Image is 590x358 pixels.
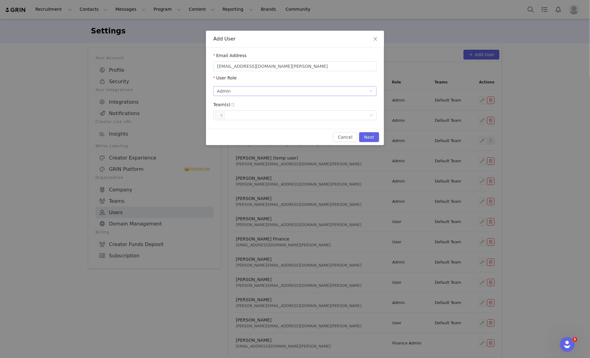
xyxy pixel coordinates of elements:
div: Add User [213,36,377,42]
div: Admin [217,87,231,96]
label: Email Address [213,53,247,58]
h4: Team(s) [213,102,230,108]
label: User Role [213,75,237,80]
input: Email address [213,61,377,71]
i: icon: close [373,37,378,41]
i: icon: down [370,114,373,118]
i: icon: down [369,89,373,94]
i: icon: close [220,114,223,117]
iframe: Intercom live chat [560,337,575,352]
span: 5 [573,337,577,342]
button: Cancel [333,132,357,142]
button: Close [367,31,384,48]
button: Next [359,132,379,142]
